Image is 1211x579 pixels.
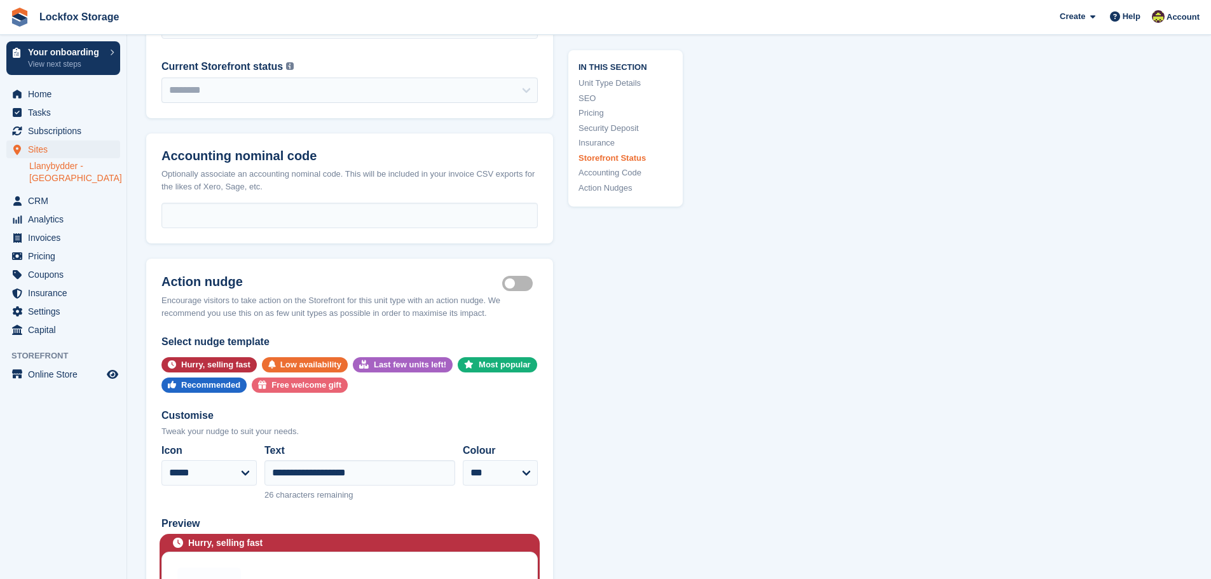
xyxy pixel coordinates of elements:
span: Coupons [28,266,104,283]
div: Hurry, selling fast [181,357,250,372]
a: Action Nudges [578,181,673,194]
a: menu [6,140,120,158]
div: Optionally associate an accounting nominal code. This will be included in your invoice CSV export... [161,168,538,193]
a: Preview store [105,367,120,382]
button: Hurry, selling fast [161,357,257,372]
button: Most popular [458,357,537,372]
div: Most popular [479,357,531,372]
span: Sites [28,140,104,158]
div: Select nudge template [161,334,538,350]
a: Accounting Code [578,167,673,179]
span: Insurance [28,284,104,302]
a: Llanybydder - [GEOGRAPHIC_DATA] [29,160,120,184]
p: View next steps [28,58,104,70]
a: menu [6,192,120,210]
span: Tasks [28,104,104,121]
a: menu [6,85,120,103]
p: Your onboarding [28,48,104,57]
div: Free welcome gift [271,378,341,393]
a: Pricing [578,107,673,119]
div: Preview [161,516,538,531]
a: Your onboarding View next steps [6,41,120,75]
a: menu [6,122,120,140]
a: menu [6,104,120,121]
label: Text [264,443,455,458]
a: Lockfox Storage [34,6,124,27]
label: Colour [463,443,538,458]
span: 26 [264,490,273,500]
label: Current Storefront status [161,59,283,74]
div: Encourage visitors to take action on the Storefront for this unit type with an action nudge. We r... [161,294,538,319]
span: Subscriptions [28,122,104,140]
a: menu [6,266,120,283]
span: Account [1167,11,1200,24]
a: Insurance [578,137,673,149]
a: menu [6,365,120,383]
img: icon-info-grey-7440780725fd019a000dd9b08b2336e03edf1995a4989e88bcd33f0948082b44.svg [286,62,294,70]
h2: Action nudge [161,274,502,289]
a: SEO [578,92,673,104]
img: Dan Shepherd [1152,10,1165,23]
a: Unit Type Details [578,77,673,90]
a: menu [6,247,120,265]
button: Low availability [262,357,348,372]
a: Storefront Status [578,151,673,164]
span: Pricing [28,247,104,265]
div: Hurry, selling fast [188,536,263,550]
span: Online Store [28,365,104,383]
div: Recommended [181,378,240,393]
span: In this section [578,60,673,72]
span: Create [1060,10,1085,23]
span: Invoices [28,229,104,247]
button: Recommended [161,378,247,393]
span: Capital [28,321,104,339]
label: Icon [161,443,257,458]
a: menu [6,321,120,339]
div: Last few units left! [374,357,446,372]
div: Low availability [280,357,341,372]
label: Is active [502,283,538,285]
span: Settings [28,303,104,320]
span: characters remaining [276,490,353,500]
a: Security Deposit [578,121,673,134]
a: menu [6,229,120,247]
div: Tweak your nudge to suit your needs. [161,425,538,438]
span: Analytics [28,210,104,228]
img: stora-icon-8386f47178a22dfd0bd8f6a31ec36ba5ce8667c1dd55bd0f319d3a0aa187defe.svg [10,8,29,27]
span: Home [28,85,104,103]
a: menu [6,210,120,228]
h2: Accounting nominal code [161,149,538,163]
a: menu [6,284,120,302]
span: Storefront [11,350,127,362]
span: Help [1123,10,1140,23]
a: menu [6,303,120,320]
span: CRM [28,192,104,210]
button: Last few units left! [353,357,453,372]
button: Free welcome gift [252,378,348,393]
div: Customise [161,408,538,423]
